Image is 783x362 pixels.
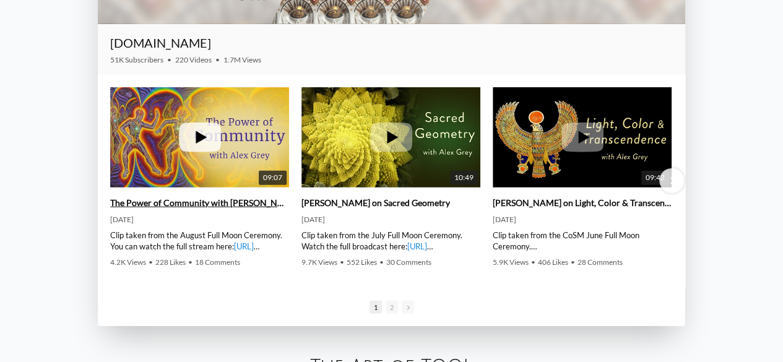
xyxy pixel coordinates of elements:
span: • [571,257,575,267]
span: 51K Subscribers [110,55,163,64]
a: Alex Grey on Sacred Geometry 10:49 [301,87,480,187]
span: 1.7M Views [223,55,261,64]
span: 5.9K Views [493,257,529,267]
span: 18 Comments [195,257,240,267]
span: • [379,257,384,267]
div: [DATE] [301,215,480,225]
div: Clip taken from the CoSM June Full Moon Ceremony. Watch the full broadcast here: | [PERSON_NAME] ... [493,230,672,252]
span: 30 Comments [386,257,431,267]
span: • [215,55,220,64]
span: 552 Likes [347,257,377,267]
span: 28 Comments [578,257,623,267]
a: [PERSON_NAME] on Light, Color & Transcendence [493,197,672,209]
div: [DATE] [493,215,672,225]
span: 1 [370,301,382,314]
a: The Power of Community with [PERSON_NAME] [110,197,289,209]
span: • [340,257,344,267]
a: [URL][DOMAIN_NAME] [110,241,259,262]
a: [DOMAIN_NAME] [110,35,211,50]
a: The Power of Community with Alex Grey 09:07 [110,87,289,187]
img: The Power of Community with Alex Grey [110,71,289,205]
div: Clip taken from the July Full Moon Ceremony. Watch the full broadcast here: | [PERSON_NAME] | ► W... [301,230,480,252]
img: Alex Grey on Light, Color & Transcendence [493,71,672,205]
span: • [149,257,153,267]
span: 220 Videos [175,55,212,64]
span: 4.2K Views [110,257,146,267]
div: Clip taken from the August Full Moon Ceremony. You can watch the full stream here: | [PERSON_NAME... [110,230,289,252]
span: 2 [386,301,398,314]
a: [URL][DOMAIN_NAME] [301,241,433,262]
span: 10:49 [450,171,478,185]
span: 406 Likes [538,257,568,267]
span: • [531,257,535,267]
a: Alex Grey on Light, Color & Transcendence 09:42 [493,87,672,187]
span: 9.7K Views [301,257,337,267]
span: 228 Likes [155,257,186,267]
div: [DATE] [110,215,289,225]
span: 09:07 [259,171,287,185]
span: • [167,55,171,64]
iframe: Subscribe to CoSM.TV on YouTube [602,40,673,55]
span: 09:42 [641,171,669,185]
span: • [188,257,193,267]
a: [PERSON_NAME] on Sacred Geometry [301,197,450,209]
img: Alex Grey on Sacred Geometry [301,71,480,205]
